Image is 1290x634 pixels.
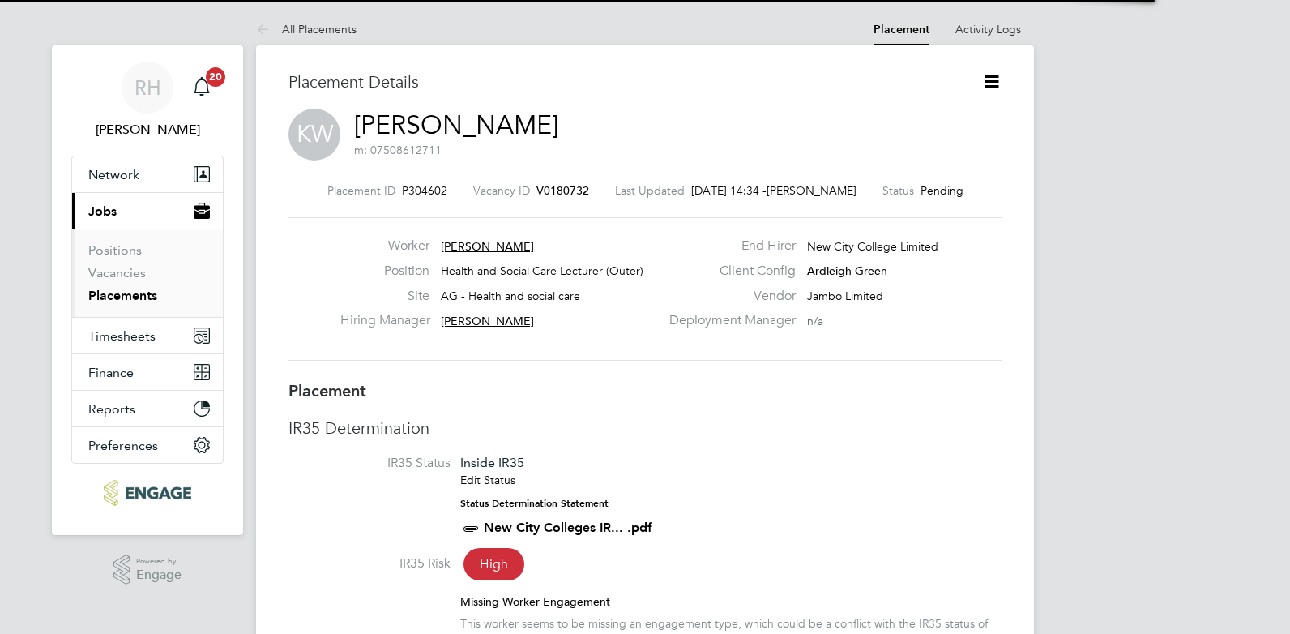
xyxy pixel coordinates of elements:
[288,71,957,92] h3: Placement Details
[72,193,223,229] button: Jobs
[460,594,1002,609] div: Missing Worker Engagement
[288,109,340,161] span: KW
[136,568,182,582] span: Engage
[136,555,182,568] span: Powered by
[536,183,589,198] span: V0180732
[340,288,429,305] label: Site
[402,183,447,198] span: P304602
[441,239,534,254] span: [PERSON_NAME]
[327,183,395,198] label: Placement ID
[460,473,515,487] a: Edit Status
[288,381,366,401] b: Placement
[72,354,223,390] button: Finance
[288,455,451,472] label: IR35 Status
[484,520,652,535] a: New City Colleges IR... .pdf
[460,498,609,509] strong: Status Determination Statement
[660,238,796,255] label: End Hirer
[807,289,883,303] span: Jambo Limited
[660,263,796,280] label: Client Config
[660,312,796,329] label: Deployment Manager
[354,143,442,157] span: m: 07508612711
[88,401,135,417] span: Reports
[882,183,914,198] label: Status
[955,22,1021,36] a: Activity Logs
[88,438,158,453] span: Preferences
[441,289,580,303] span: AG - Health and social care
[340,263,429,280] label: Position
[340,238,429,255] label: Worker
[88,328,156,344] span: Timesheets
[135,77,161,98] span: RH
[288,418,1002,439] h3: IR35 Determination
[288,555,451,572] label: IR35 Risk
[104,480,190,506] img: ncclondon-logo-retina.png
[441,263,643,278] span: Health and Social Care Lecturer (Outer)
[807,314,823,328] span: n/a
[354,109,558,141] a: [PERSON_NAME]
[72,229,223,317] div: Jobs
[463,548,524,580] span: High
[615,183,685,198] label: Last Updated
[340,312,429,329] label: Hiring Manager
[767,183,856,198] span: [PERSON_NAME]
[256,22,357,36] a: All Placements
[71,480,224,506] a: Go to home page
[71,62,224,139] a: RH[PERSON_NAME]
[874,23,929,36] a: Placement
[52,45,243,535] nav: Main navigation
[72,156,223,192] button: Network
[206,67,225,87] span: 20
[88,242,142,258] a: Positions
[441,314,534,328] span: [PERSON_NAME]
[88,288,157,303] a: Placements
[113,555,182,585] a: Powered byEngage
[691,183,767,198] span: [DATE] 14:34 -
[921,183,963,198] span: Pending
[88,167,139,182] span: Network
[807,239,938,254] span: New City College Limited
[88,365,134,380] span: Finance
[88,203,117,219] span: Jobs
[72,318,223,353] button: Timesheets
[473,183,530,198] label: Vacancy ID
[807,263,887,278] span: Ardleigh Green
[72,427,223,463] button: Preferences
[72,391,223,426] button: Reports
[460,455,524,470] span: Inside IR35
[71,120,224,139] span: Rufena Haque
[186,62,218,114] a: 20
[660,288,796,305] label: Vendor
[88,265,146,281] a: Vacancies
